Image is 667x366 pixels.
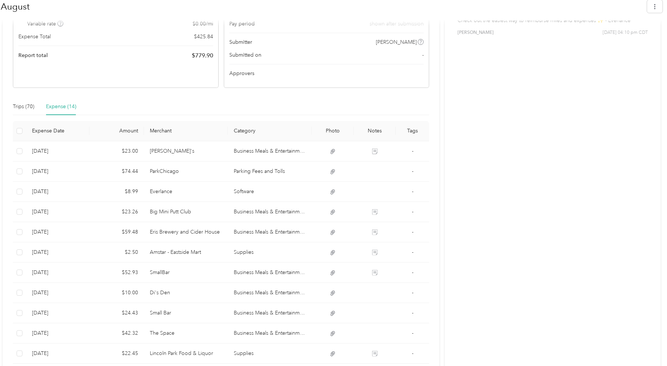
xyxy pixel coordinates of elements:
td: Amstar - Eastside Mart [144,242,228,263]
td: - [396,182,429,202]
td: Big Mini Putt Club [144,202,228,222]
span: - [412,188,413,195]
td: - [396,161,429,182]
td: $42.32 [89,323,144,344]
td: $23.00 [89,141,144,161]
td: Di's Den [144,283,228,303]
td: 8-25-2025 [26,222,89,242]
div: Trips (70) [13,103,34,111]
td: Business Meals & Entertainment [228,141,312,161]
span: - [412,249,413,255]
td: Business Meals & Entertainment [228,303,312,323]
td: 8-27-2025 [26,202,89,222]
td: Small Bar [144,303,228,323]
td: Eris Brewery and Cider House [144,222,228,242]
th: Expense Date [26,121,89,141]
th: Notes [354,121,396,141]
td: The Space [144,323,228,344]
td: 8-27-2025 [26,182,89,202]
span: $ 425.84 [194,33,213,40]
td: $22.45 [89,344,144,364]
td: $8.99 [89,182,144,202]
td: Everlance [144,182,228,202]
th: Tags [396,121,429,141]
span: - [412,269,413,276]
span: - [422,51,424,59]
span: Approvers [229,70,254,77]
td: ParkChicago [144,161,228,182]
th: Amount [89,121,144,141]
td: Business Meals & Entertainment [228,283,312,303]
td: $23.26 [89,202,144,222]
span: Expense Total [18,33,51,40]
td: - [396,141,429,161]
td: $59.48 [89,222,144,242]
td: $74.44 [89,161,144,182]
td: Delilah's [144,141,228,161]
td: Parking Fees and Tolls [228,161,312,182]
span: - [412,209,413,215]
span: - [412,148,413,154]
td: 8-20-2025 [26,303,89,323]
td: - [396,263,429,283]
span: - [412,350,413,356]
td: 8-23-2025 [26,263,89,283]
td: - [396,202,429,222]
span: Submitted on [229,51,261,59]
td: 8-29-2025 [26,161,89,182]
div: Expense (14) [46,103,76,111]
th: Merchant [144,121,228,141]
td: Supplies [228,344,312,364]
td: $10.00 [89,283,144,303]
span: - [412,168,413,174]
td: - [396,222,429,242]
td: $2.50 [89,242,144,263]
span: Submitter [229,38,252,46]
td: - [396,344,429,364]
td: Software [228,182,312,202]
td: Business Meals & Entertainment [228,323,312,344]
div: Tags [402,128,423,134]
td: 8-20-2025 [26,344,89,364]
td: Business Meals & Entertainment [228,263,312,283]
td: Lincoln Park Food & Liquor [144,344,228,364]
span: [PERSON_NAME] [376,38,417,46]
td: Supplies [228,242,312,263]
span: - [412,289,413,296]
span: [PERSON_NAME] [458,29,494,36]
td: Business Meals & Entertainment [228,222,312,242]
td: 8-23-2025 [26,283,89,303]
th: Photo [312,121,354,141]
span: Report total [18,51,48,59]
td: $52.93 [89,263,144,283]
td: - [396,303,429,323]
td: - [396,283,429,303]
span: - [412,229,413,235]
td: - [396,242,429,263]
td: SmallBar [144,263,228,283]
td: 8-29-2025 [26,141,89,161]
td: $24.43 [89,303,144,323]
th: Category [228,121,312,141]
td: - [396,323,429,344]
span: $ 779.90 [192,51,213,60]
span: - [412,310,413,316]
td: 8-25-2025 [26,242,89,263]
span: - [412,330,413,336]
td: 8-20-2025 [26,323,89,344]
td: Business Meals & Entertainment [228,202,312,222]
span: [DATE] 04:10 pm CDT [603,29,648,36]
